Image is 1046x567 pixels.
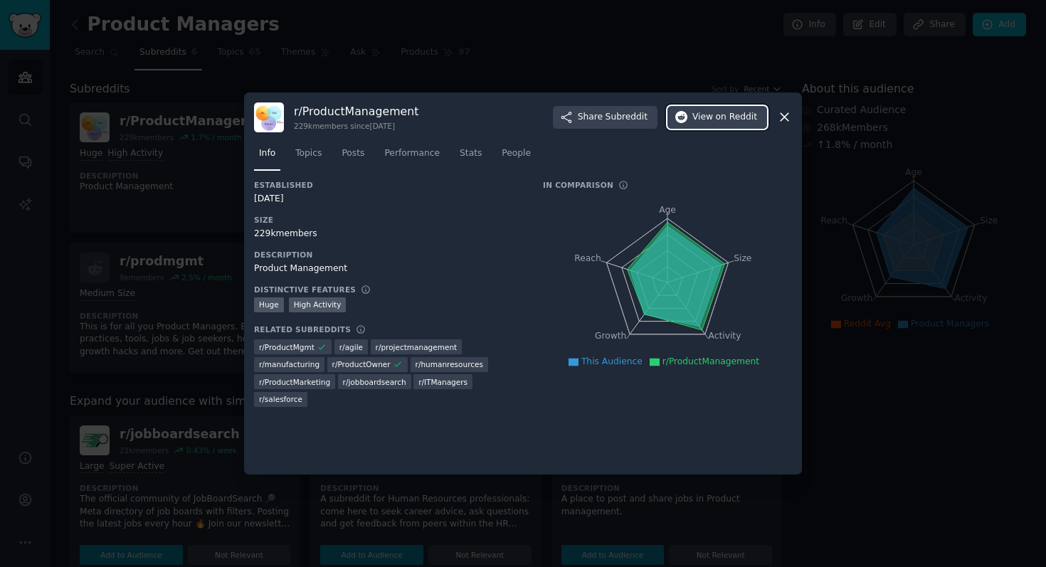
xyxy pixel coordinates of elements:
[578,111,648,124] span: Share
[379,142,445,171] a: Performance
[553,106,657,129] button: ShareSubreddit
[259,377,330,387] span: r/ ProductMarketing
[295,147,322,160] span: Topics
[716,111,757,124] span: on Reddit
[254,193,523,206] div: [DATE]
[543,180,613,190] h3: In Comparison
[502,147,531,160] span: People
[416,359,483,369] span: r/ humanresources
[339,342,363,352] span: r/ agile
[254,142,280,171] a: Info
[659,205,676,215] tspan: Age
[254,285,356,295] h3: Distinctive Features
[332,359,391,369] span: r/ ProductOwner
[667,106,767,129] button: Viewon Reddit
[460,147,482,160] span: Stats
[294,104,418,119] h3: r/ ProductManagement
[259,394,302,404] span: r/ salesforce
[254,250,523,260] h3: Description
[606,111,648,124] span: Subreddit
[574,253,601,263] tspan: Reach
[376,342,458,352] span: r/ projectmanagement
[497,142,536,171] a: People
[254,228,523,240] div: 229k members
[290,142,327,171] a: Topics
[709,331,741,341] tspan: Activity
[418,377,467,387] span: r/ ITManagers
[692,111,757,124] span: View
[595,331,626,341] tspan: Growth
[254,297,284,312] div: Huge
[662,356,759,366] span: r/ProductManagement
[337,142,369,171] a: Posts
[259,342,315,352] span: r/ ProductMgmt
[734,253,751,263] tspan: Size
[254,215,523,225] h3: Size
[289,297,347,312] div: High Activity
[384,147,440,160] span: Performance
[254,324,351,334] h3: Related Subreddits
[455,142,487,171] a: Stats
[254,263,523,275] div: Product Management
[342,147,364,160] span: Posts
[254,102,284,132] img: ProductManagement
[343,377,406,387] span: r/ jobboardsearch
[254,180,523,190] h3: Established
[294,121,418,131] div: 229k members since [DATE]
[259,147,275,160] span: Info
[259,359,319,369] span: r/ manufacturing
[581,356,643,366] span: This Audience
